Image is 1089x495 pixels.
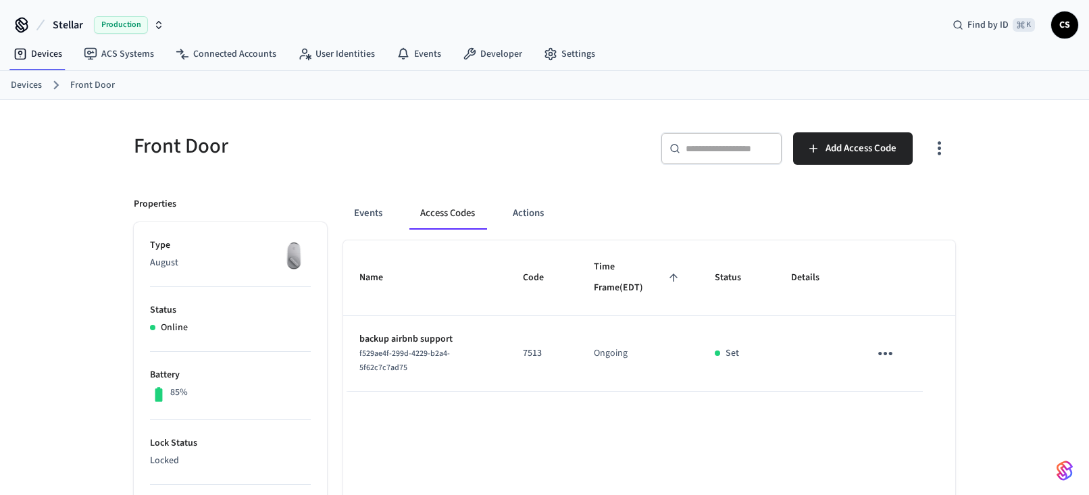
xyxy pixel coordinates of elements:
[523,267,561,288] span: Code
[150,238,311,253] p: Type
[726,346,739,361] p: Set
[343,197,955,230] div: ant example
[94,16,148,34] span: Production
[533,42,606,66] a: Settings
[502,197,555,230] button: Actions
[165,42,287,66] a: Connected Accounts
[134,132,536,160] h5: Front Door
[1053,13,1077,37] span: CS
[1051,11,1078,38] button: CS
[150,303,311,317] p: Status
[73,42,165,66] a: ACS Systems
[277,238,311,272] img: August Wifi Smart Lock 3rd Gen, Silver, Front
[523,346,561,361] p: 7513
[594,257,682,299] span: Time Frame(EDT)
[359,348,450,373] span: f529ae4f-299d-4229-b2a4-5f62c7c7ad75
[150,256,311,270] p: August
[11,78,42,93] a: Devices
[150,368,311,382] p: Battery
[359,332,490,346] p: backup airbnb support
[942,13,1046,37] div: Find by ID⌘ K
[1013,18,1035,32] span: ⌘ K
[161,321,188,335] p: Online
[715,267,759,288] span: Status
[793,132,913,165] button: Add Access Code
[134,197,176,211] p: Properties
[150,454,311,468] p: Locked
[343,197,393,230] button: Events
[287,42,386,66] a: User Identities
[343,240,955,392] table: sticky table
[386,42,452,66] a: Events
[578,316,698,392] td: Ongoing
[826,140,896,157] span: Add Access Code
[53,17,83,33] span: Stellar
[150,436,311,450] p: Lock Status
[791,267,837,288] span: Details
[3,42,73,66] a: Devices
[452,42,533,66] a: Developer
[967,18,1009,32] span: Find by ID
[70,78,115,93] a: Front Door
[359,267,401,288] span: Name
[409,197,486,230] button: Access Codes
[1057,460,1073,481] img: SeamLogoGradient.69752ec5.svg
[170,386,188,400] p: 85%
